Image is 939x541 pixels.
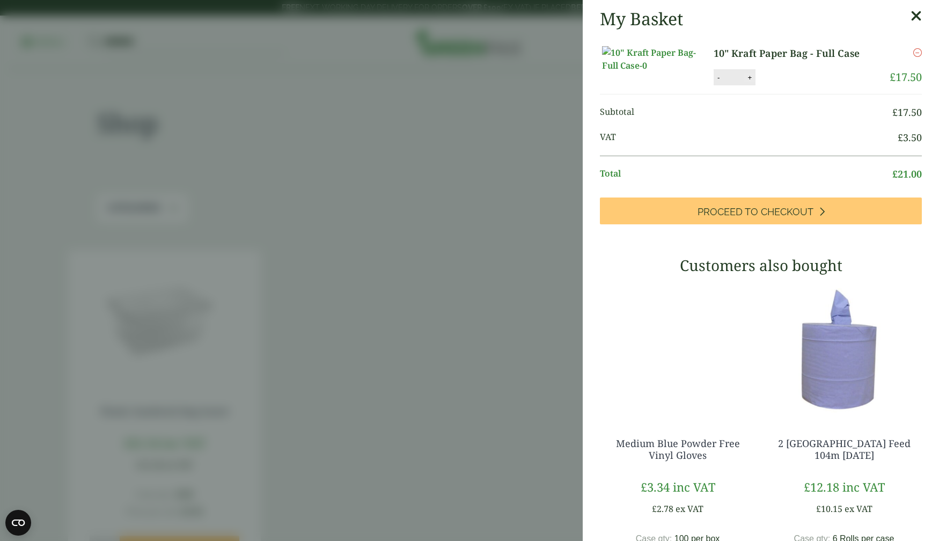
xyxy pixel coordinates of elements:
bdi: 3.34 [641,479,670,495]
h3: Customers also bought [600,257,922,275]
span: £ [804,479,810,495]
button: Open CMP widget [5,510,31,536]
span: Proceed to Checkout [698,206,813,218]
bdi: 17.50 [890,70,922,84]
a: 2 [GEOGRAPHIC_DATA] Feed 104m [DATE] [778,437,911,462]
a: 10" Kraft Paper Bag - Full Case [714,46,875,61]
span: £ [641,479,647,495]
img: 3630017-2-Ply-Blue-Centre-Feed-104m [766,282,922,416]
h2: My Basket [600,9,683,29]
span: £ [898,131,903,144]
span: £ [816,503,821,515]
span: £ [652,503,657,515]
span: inc VAT [673,479,715,495]
span: inc VAT [842,479,885,495]
bdi: 21.00 [892,167,922,180]
span: ex VAT [676,503,703,515]
bdi: 3.50 [898,131,922,144]
a: Medium Blue Powder Free Vinyl Gloves [616,437,740,462]
span: £ [892,106,898,119]
a: Remove this item [913,46,922,59]
span: £ [890,70,896,84]
span: Subtotal [600,105,892,120]
a: Proceed to Checkout [600,198,922,224]
span: ex VAT [845,503,872,515]
span: Total [600,167,892,181]
bdi: 10.15 [816,503,842,515]
button: - [714,73,723,82]
span: VAT [600,130,898,145]
bdi: 17.50 [892,106,922,119]
button: + [744,73,755,82]
span: £ [892,167,898,180]
bdi: 2.78 [652,503,673,515]
img: 10" Kraft Paper Bag-Full Case-0 [602,46,699,72]
bdi: 12.18 [804,479,839,495]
